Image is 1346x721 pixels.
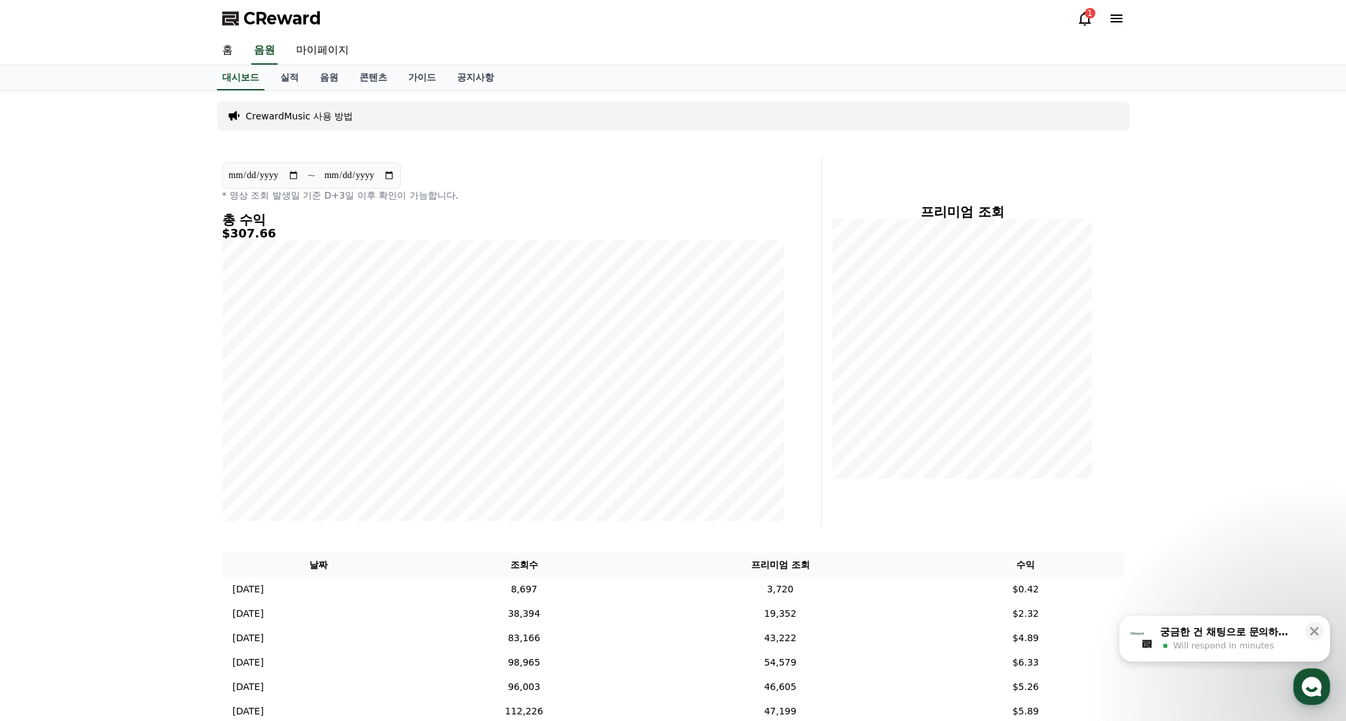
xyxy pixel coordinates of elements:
[415,675,633,699] td: 96,003
[251,37,278,65] a: 음원
[1077,11,1093,26] a: 1
[349,65,398,90] a: 콘텐츠
[415,553,633,577] th: 조회수
[217,65,264,90] a: 대시보드
[633,650,927,675] td: 54,579
[222,189,784,202] p: * 영상 조회 발생일 기준 D+3일 이후 확인이 가능합니다.
[927,675,1124,699] td: $5.26
[398,65,446,90] a: 가이드
[246,110,353,123] a: CrewardMusic 사용 방법
[927,626,1124,650] td: $4.89
[212,37,243,65] a: 홈
[222,8,321,29] a: CReward
[633,626,927,650] td: 43,222
[222,212,784,227] h4: 총 수익
[927,553,1124,577] th: 수익
[446,65,505,90] a: 공지사항
[832,204,1093,219] h4: 프리미엄 조회
[1085,8,1095,18] div: 1
[243,8,321,29] span: CReward
[927,602,1124,626] td: $2.32
[415,602,633,626] td: 38,394
[233,582,264,596] p: [DATE]
[233,631,264,645] p: [DATE]
[633,553,927,577] th: 프리미엄 조회
[309,65,349,90] a: 음원
[233,680,264,694] p: [DATE]
[415,626,633,650] td: 83,166
[633,675,927,699] td: 46,605
[633,602,927,626] td: 19,352
[233,607,264,621] p: [DATE]
[233,705,264,718] p: [DATE]
[233,656,264,670] p: [DATE]
[222,553,415,577] th: 날짜
[270,65,309,90] a: 실적
[307,168,316,183] p: ~
[927,650,1124,675] td: $6.33
[286,37,359,65] a: 마이페이지
[415,650,633,675] td: 98,965
[415,577,633,602] td: 8,697
[633,577,927,602] td: 3,720
[222,227,784,240] h5: $307.66
[927,577,1124,602] td: $0.42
